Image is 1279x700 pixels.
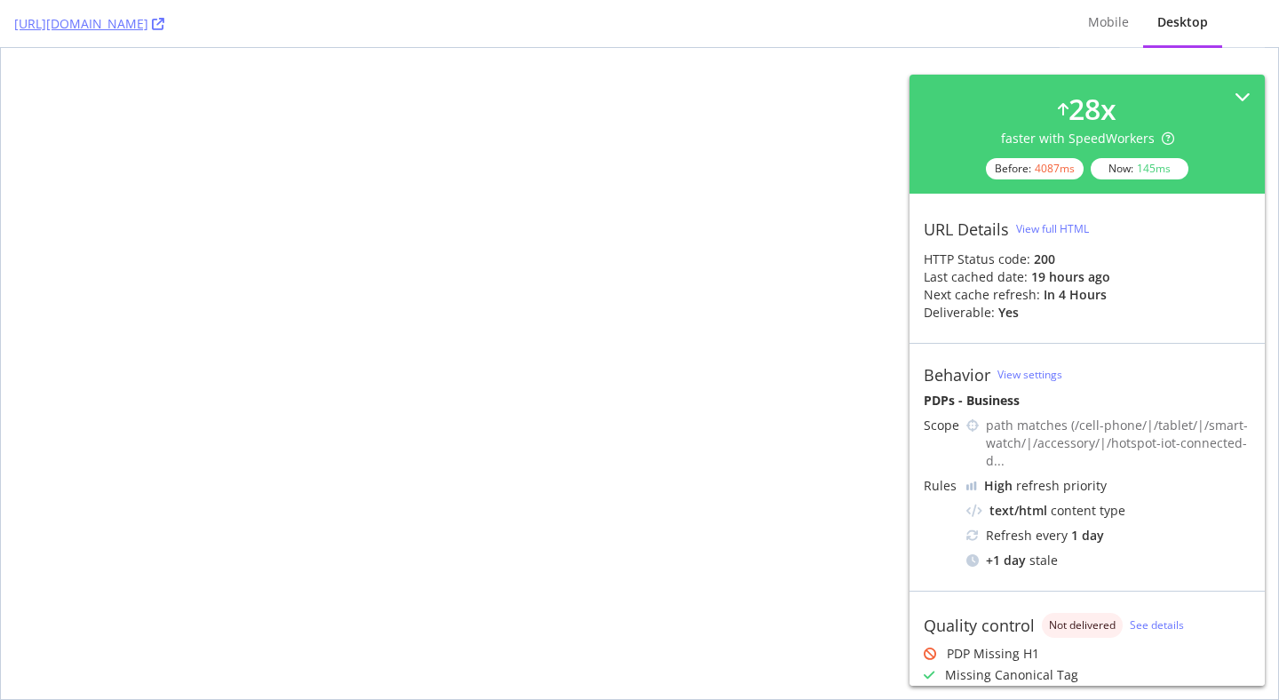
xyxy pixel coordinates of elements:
div: Scope [924,417,959,434]
div: Deliverable: [924,304,995,322]
a: See details [1130,617,1184,632]
div: HTTP Status code: [924,251,1251,268]
div: Desktop [1157,13,1208,31]
div: path matches (/cell-phone/|/tablet/|/smart-watch/|/accessory/|/hotspot-iot-connected-d [986,417,1251,470]
div: Now: [1091,158,1188,179]
div: + 1 day [986,552,1026,569]
div: PDPs - Business [924,392,1251,410]
div: Yes [998,304,1019,322]
div: 28 x [1068,89,1116,130]
div: text/html [989,502,1047,520]
div: Missing Canonical Tag [945,666,1078,684]
div: High [984,477,1013,495]
button: View full HTML [1016,215,1089,243]
div: Before: [986,158,1084,179]
strong: 200 [1034,251,1055,267]
div: danger label [1042,613,1123,638]
div: URL Details [924,219,1009,239]
div: Last cached date: [924,268,1028,286]
div: stale [966,552,1251,569]
div: Behavior [924,365,990,385]
div: content type [966,502,1251,520]
div: refresh priority [984,477,1107,495]
div: in 4 hours [1044,286,1107,304]
div: 19 hours ago [1031,268,1110,286]
div: View full HTML [1016,221,1089,236]
img: cRr4yx4cyByr8BeLxltRlzBPIAAAAAElFTkSuQmCC [966,481,977,490]
div: PDP Missing H1 [947,645,1039,663]
a: View settings [997,367,1062,382]
div: faster with SpeedWorkers [1001,130,1174,147]
div: 145 ms [1137,161,1171,176]
a: [URL][DOMAIN_NAME] [14,15,164,33]
div: 1 day [1071,527,1104,545]
span: Not delivered [1049,620,1116,631]
div: 4087 ms [1035,161,1075,176]
div: Next cache refresh: [924,286,1040,304]
div: Rules [924,477,959,495]
div: Refresh every [966,527,1251,545]
div: Quality control [924,616,1035,635]
span: ... [994,452,1005,469]
div: Mobile [1088,13,1129,31]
